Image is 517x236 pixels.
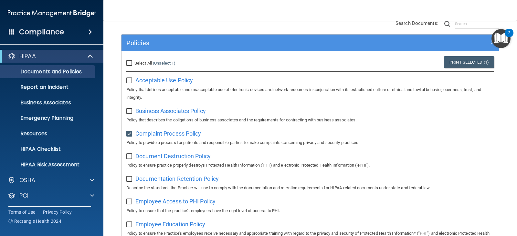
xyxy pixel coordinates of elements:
p: HIPAA [19,52,36,60]
a: HIPAA [8,52,94,60]
p: Policy to ensure that the practice's employees have the right level of access to PHI. [126,207,494,215]
span: Complaint Process Policy [135,130,201,137]
span: Documentation Retention Policy [135,175,219,182]
a: Policies [126,38,494,48]
h4: Compliance [19,27,64,36]
p: Policy to provide a process for patients and responsible parties to make complaints concerning pr... [126,139,494,147]
span: Business Associates Policy [135,108,206,114]
div: 2 [508,33,510,41]
img: PMB logo [8,7,96,20]
img: ic-search.3b580494.png [444,21,450,27]
p: Policy that defines acceptable and unacceptable use of electronic devices and network resources i... [126,86,494,101]
a: Print Selected (1) [444,56,494,68]
span: Search Documents: [396,20,438,26]
p: PCI [19,192,28,200]
span: Select All [134,61,152,66]
a: OSHA [8,176,94,184]
p: HIPAA Checklist [4,146,92,152]
input: Select All (Unselect 1) [126,61,134,66]
p: Emergency Planning [4,115,92,121]
p: Documents and Policies [4,68,92,75]
p: Report an Incident [4,84,92,90]
p: Business Associates [4,99,92,106]
p: Describe the standards the Practice will use to comply with the documentation and retention requi... [126,184,494,192]
span: Acceptable Use Policy [135,77,193,84]
span: Employee Access to PHI Policy [135,198,216,205]
a: PCI [8,192,94,200]
button: Open Resource Center, 2 new notifications [491,29,511,48]
p: Policy to ensure practice properly destroys Protected Health Information ('PHI') and electronic P... [126,161,494,169]
p: HIPAA Risk Assessment [4,161,92,168]
span: Employee Education Policy [135,221,205,228]
a: Terms of Use [8,209,35,215]
a: Privacy Policy [43,209,72,215]
p: Policy that describes the obligations of business associates and the requirements for contracting... [126,116,494,124]
p: Resources [4,130,92,137]
p: OSHA [19,176,36,184]
span: Document Destruction Policy [135,153,211,159]
span: Ⓒ Rectangle Health 2024 [8,218,61,224]
input: Search [455,19,499,29]
h5: Policies [126,39,400,46]
a: (Unselect 1) [153,61,175,66]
